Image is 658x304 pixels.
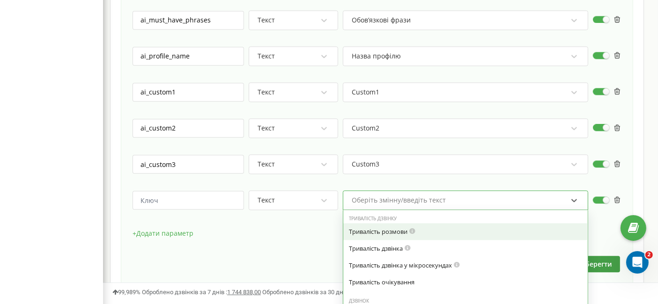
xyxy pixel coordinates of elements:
[258,124,275,132] div: Текст
[133,226,193,240] button: +Додати параметр
[574,256,620,272] button: Зберегти
[352,197,446,203] div: Оберіть змінну/введіть текст
[349,227,582,236] div: Включає тільки тривалість розмови без урахування тривалості очікування
[133,11,244,29] input: Ключ
[133,155,244,174] input: Ключ
[133,47,244,65] input: Ключ
[133,83,244,101] input: Ключ
[112,289,140,296] span: 99,989%
[352,16,411,24] div: Обовʼязкові фрази
[352,124,379,132] div: Custom2
[352,52,401,60] div: Назва профілю
[343,216,588,222] div: Тривалість дзвінку
[349,244,582,253] div: Загальна тривалість дзвінка, що включає час очікування та розмови
[352,88,379,96] div: Custom1
[262,289,384,296] span: Оброблено дзвінків за 30 днів :
[258,196,275,204] div: Текст
[645,251,653,259] span: 2
[349,261,582,269] div: Загальна тривалість дзвінка, що включає час очікування та розмови у мілісекундах
[352,160,379,168] div: Custom3
[133,119,244,138] input: Ключ
[626,251,649,274] iframe: Intercom live chat
[258,160,275,168] div: Текст
[227,289,261,296] u: 1 744 838,00
[142,289,261,296] span: Оброблено дзвінків за 7 днів :
[258,88,275,96] div: Текст
[349,278,582,286] div: Тривалість очікування
[133,191,244,210] input: Ключ
[258,16,275,24] div: Текст
[258,52,275,60] div: Текст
